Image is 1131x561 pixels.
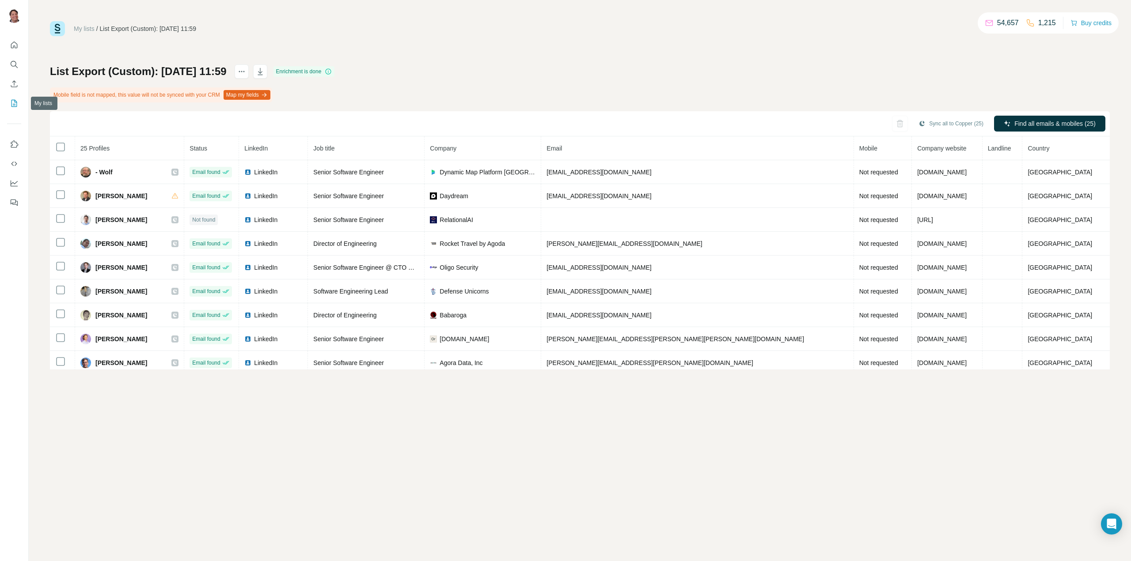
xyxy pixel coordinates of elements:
[430,359,437,366] img: company-logo
[547,312,651,319] span: [EMAIL_ADDRESS][DOMAIN_NAME]
[254,168,277,177] span: LinkedIn
[7,156,21,172] button: Use Surfe API
[917,264,967,271] span: [DOMAIN_NAME]
[430,145,456,152] span: Company
[313,335,384,343] span: Senior Software Engineer
[254,311,277,320] span: LinkedIn
[1028,216,1092,223] span: [GEOGRAPHIC_DATA]
[430,169,437,176] img: company-logo
[192,240,220,248] span: Email found
[224,90,270,100] button: Map my fields
[859,335,898,343] span: Not requested
[254,263,277,272] span: LinkedIn
[244,216,251,223] img: LinkedIn logo
[192,168,220,176] span: Email found
[80,167,91,177] img: Avatar
[7,136,21,152] button: Use Surfe on LinkedIn
[254,335,277,343] span: LinkedIn
[244,240,251,247] img: LinkedIn logo
[80,286,91,297] img: Avatar
[273,66,335,77] div: Enrichment is done
[1028,312,1092,319] span: [GEOGRAPHIC_DATA]
[313,192,384,200] span: Senior Software Engineer
[917,145,966,152] span: Company website
[254,287,277,296] span: LinkedIn
[430,192,437,200] img: company-logo
[997,18,1019,28] p: 54,657
[1028,169,1092,176] span: [GEOGRAPHIC_DATA]
[313,145,334,152] span: Job title
[917,216,933,223] span: [URL]
[994,116,1105,132] button: Find all emails & mobiles (25)
[95,168,113,177] span: - Wolf
[440,311,467,320] span: Babaroga
[95,215,147,224] span: [PERSON_NAME]
[917,240,967,247] span: [DOMAIN_NAME]
[440,215,473,224] span: RelationalAI
[859,240,898,247] span: Not requested
[859,192,898,200] span: Not requested
[547,288,651,295] span: [EMAIL_ADDRESS][DOMAIN_NAME]
[7,56,21,72] button: Search
[254,215,277,224] span: LinkedIn
[80,262,91,273] img: Avatar
[859,312,898,319] span: Not requested
[192,264,220,271] span: Email found
[917,169,967,176] span: [DOMAIN_NAME]
[254,239,277,248] span: LinkedIn
[547,192,651,200] span: [EMAIL_ADDRESS][DOMAIN_NAME]
[80,215,91,225] img: Avatar
[440,263,478,272] span: Oligo Security
[859,169,898,176] span: Not requested
[80,334,91,344] img: Avatar
[244,288,251,295] img: LinkedIn logo
[244,312,251,319] img: LinkedIn logo
[1070,17,1112,29] button: Buy credits
[95,192,147,200] span: [PERSON_NAME]
[192,359,220,367] span: Email found
[244,359,251,366] img: LinkedIn logo
[859,359,898,366] span: Not requested
[244,335,251,343] img: LinkedIn logo
[430,266,437,268] img: company-logo
[859,288,898,295] span: Not requested
[1028,335,1092,343] span: [GEOGRAPHIC_DATA]
[917,288,967,295] span: [DOMAIN_NAME]
[430,288,437,295] img: company-logo
[244,169,251,176] img: LinkedIn logo
[547,264,651,271] span: [EMAIL_ADDRESS][DOMAIN_NAME]
[96,24,98,33] li: /
[988,145,1011,152] span: Landline
[95,335,147,343] span: [PERSON_NAME]
[547,240,702,247] span: [PERSON_NAME][EMAIL_ADDRESS][DOMAIN_NAME]
[95,311,147,320] span: [PERSON_NAME]
[430,240,437,247] img: company-logo
[859,216,898,223] span: Not requested
[440,358,482,367] span: Agora Data, Inc
[917,335,967,343] span: [DOMAIN_NAME]
[244,192,251,200] img: LinkedIn logo
[74,25,95,32] a: My lists
[192,311,220,319] span: Email found
[313,169,384,176] span: Senior Software Engineer
[80,358,91,368] img: Avatar
[313,240,376,247] span: Director of Engineering
[1038,18,1056,28] p: 1,215
[917,312,967,319] span: [DOMAIN_NAME]
[50,64,227,79] h1: List Export (Custom): [DATE] 11:59
[254,358,277,367] span: LinkedIn
[1028,264,1092,271] span: [GEOGRAPHIC_DATA]
[859,145,877,152] span: Mobile
[313,312,376,319] span: Director of Engineering
[50,87,272,102] div: Mobile field is not mapped, this value will not be synced with your CRM
[244,264,251,271] img: LinkedIn logo
[1028,240,1092,247] span: [GEOGRAPHIC_DATA]
[1028,192,1092,200] span: [GEOGRAPHIC_DATA]
[7,76,21,92] button: Enrich CSV
[912,117,990,130] button: Sync all to Copper (25)
[430,335,437,343] img: company-logo
[440,192,468,200] span: Daydream
[547,169,651,176] span: [EMAIL_ADDRESS][DOMAIN_NAME]
[192,192,220,200] span: Email found
[313,359,384,366] span: Senior Software Engineer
